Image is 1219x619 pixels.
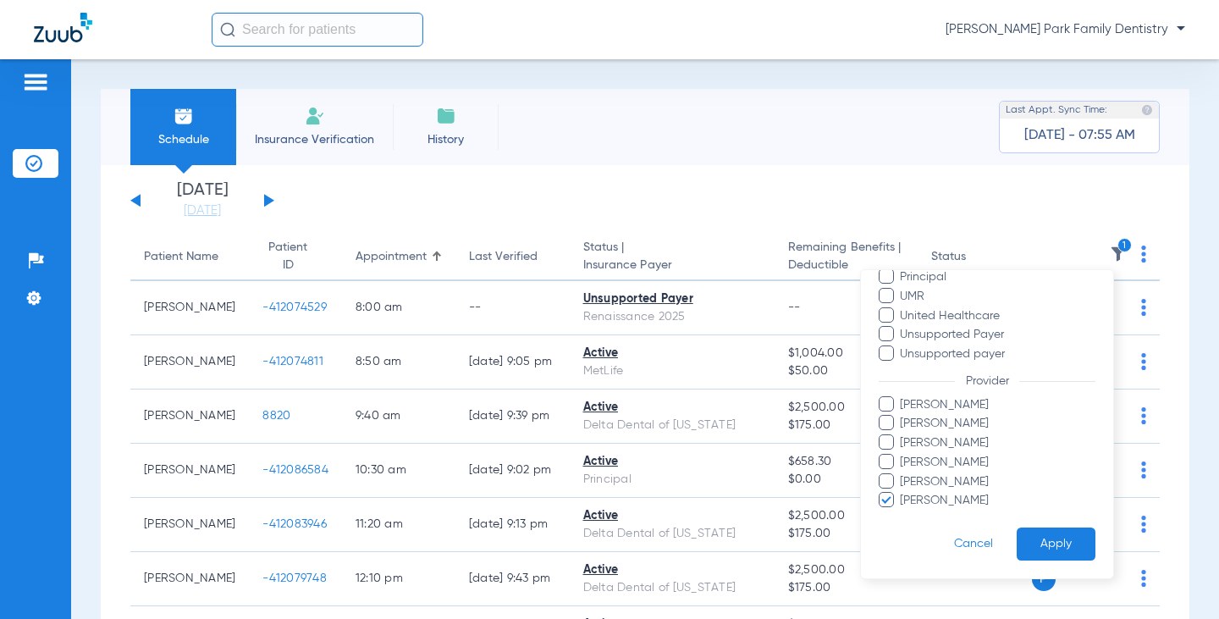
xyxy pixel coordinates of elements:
span: Unsupported payer [899,345,1095,363]
span: Principal [899,268,1095,286]
span: [PERSON_NAME] [899,415,1095,433]
span: [PERSON_NAME] [899,492,1095,510]
span: [PERSON_NAME] [899,396,1095,414]
button: Cancel [930,528,1017,561]
span: Unsupported Payer [899,326,1095,344]
span: [PERSON_NAME] [899,454,1095,472]
span: UMR [899,288,1095,306]
span: Provider [955,375,1019,387]
span: United Healthcare [899,307,1095,325]
span: [PERSON_NAME] [899,434,1095,452]
button: Apply [1017,528,1095,561]
span: [PERSON_NAME] [899,473,1095,491]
